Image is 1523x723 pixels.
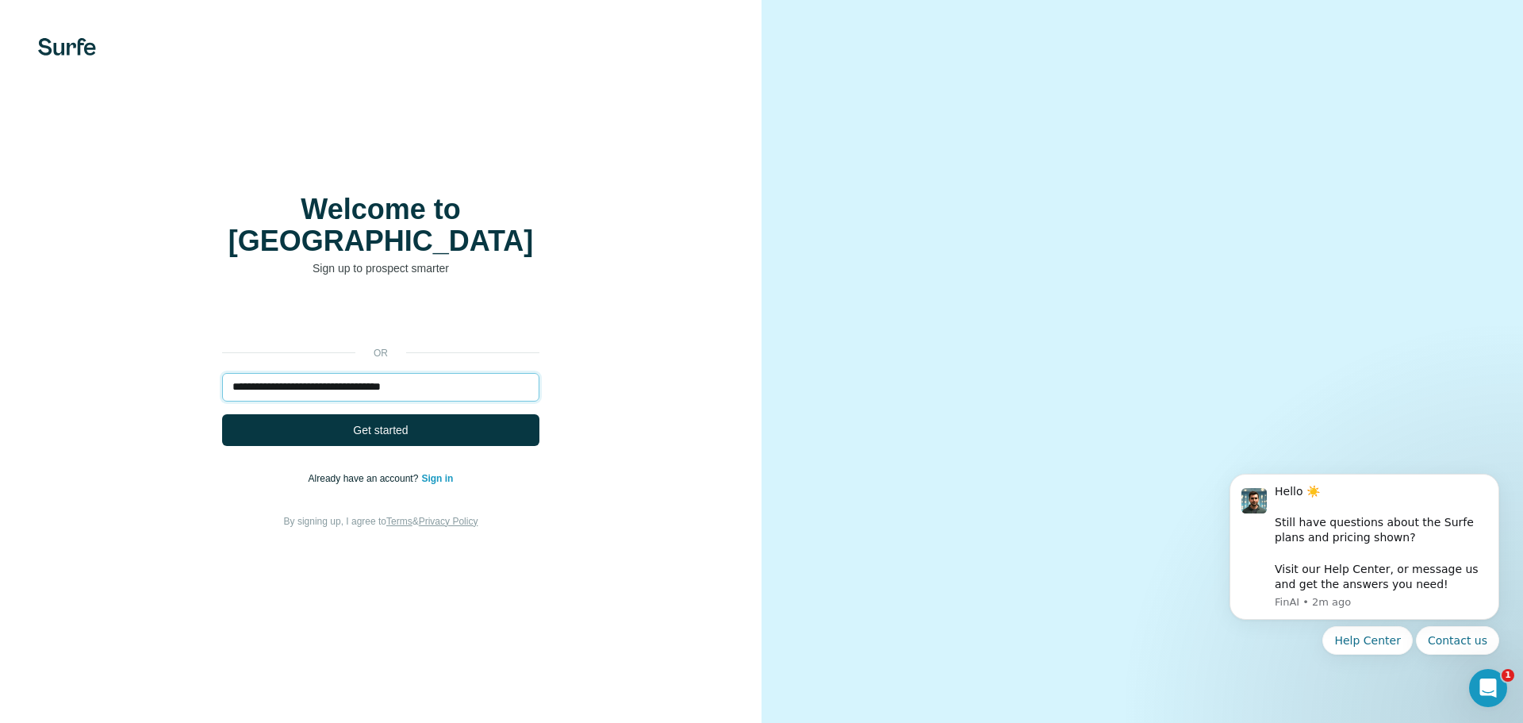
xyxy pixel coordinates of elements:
p: or [355,346,406,360]
h1: Welcome to [GEOGRAPHIC_DATA] [222,194,539,257]
span: Get started [353,422,408,438]
button: Get started [222,414,539,446]
span: By signing up, I agree to & [284,516,478,527]
a: Privacy Policy [419,516,478,527]
span: Already have an account? [309,473,422,484]
span: 1 [1502,669,1514,682]
img: Surfe's logo [38,38,96,56]
a: Terms [386,516,412,527]
iframe: Intercom live chat [1469,669,1507,707]
iframe: Intercom notifications message [1206,421,1523,680]
a: Sign in [421,473,453,484]
p: Sign up to prospect smarter [222,260,539,276]
iframe: Sign in with Google Button [214,300,547,335]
